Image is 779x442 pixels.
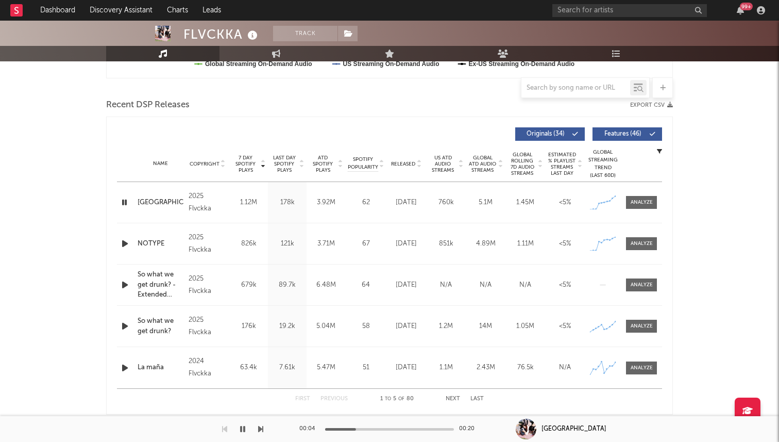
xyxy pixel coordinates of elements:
[299,423,320,435] div: 00:04
[446,396,460,402] button: Next
[309,363,343,373] div: 5.47M
[468,155,497,173] span: Global ATD Audio Streams
[548,239,582,249] div: <5%
[468,239,503,249] div: 4.89M
[348,239,384,249] div: 67
[309,155,336,173] span: ATD Spotify Plays
[508,363,543,373] div: 76.5k
[630,102,673,108] button: Export CSV
[521,84,630,92] input: Search by song name or URL
[508,321,543,332] div: 1.05M
[189,190,227,215] div: 2025 Flvckka
[515,127,585,141] button: Originals(34)
[232,321,265,332] div: 176k
[232,198,265,208] div: 1.12M
[270,198,304,208] div: 178k
[348,321,384,332] div: 58
[295,396,310,402] button: First
[389,321,424,332] div: [DATE]
[468,198,503,208] div: 5.1M
[270,321,304,332] div: 19.2k
[552,4,707,17] input: Search for artists
[138,160,183,168] div: Name
[190,161,219,167] span: Copyright
[309,239,343,249] div: 3.71M
[548,321,582,332] div: <5%
[429,321,463,332] div: 1.2M
[548,363,582,373] div: N/A
[270,280,304,290] div: 89.7k
[548,198,582,208] div: <5%
[205,60,312,68] text: Global Streaming On-Demand Audio
[309,321,343,332] div: 5.04M
[343,60,439,68] text: US Streaming On-Demand Audio
[232,239,265,249] div: 826k
[740,3,753,10] div: 99 +
[548,280,582,290] div: <5%
[592,127,662,141] button: Features(46)
[138,239,183,249] a: NOTYPE
[429,363,463,373] div: 1.1M
[389,198,424,208] div: [DATE]
[270,239,304,249] div: 121k
[468,363,503,373] div: 2.43M
[548,152,576,176] span: Estimated % Playlist Streams Last Day
[470,396,484,402] button: Last
[138,316,183,336] a: So what we get drunk?
[189,232,227,256] div: 2025 Flvckka
[459,423,480,435] div: 00:20
[389,280,424,290] div: [DATE]
[468,321,503,332] div: 14M
[368,393,425,405] div: 1 5 80
[508,239,543,249] div: 1.11M
[385,397,391,401] span: to
[189,314,227,339] div: 2025 Flvckka
[737,6,744,14] button: 99+
[273,26,337,41] button: Track
[232,363,265,373] div: 63.4k
[232,155,259,173] span: 7 Day Spotify Plays
[541,424,606,434] div: [GEOGRAPHIC_DATA]
[189,355,227,380] div: 2024 Flvckka
[189,273,227,298] div: 2025 Flvckka
[429,239,463,249] div: 851k
[232,280,265,290] div: 679k
[429,155,457,173] span: US ATD Audio Streams
[469,60,575,68] text: Ex-US Streaming On-Demand Audio
[389,363,424,373] div: [DATE]
[508,280,543,290] div: N/A
[348,280,384,290] div: 64
[599,131,647,137] span: Features ( 46 )
[522,131,569,137] span: Originals ( 34 )
[270,363,304,373] div: 7.61k
[429,280,463,290] div: N/A
[348,156,378,171] span: Spotify Popularity
[398,397,404,401] span: of
[270,155,298,173] span: Last Day Spotify Plays
[391,161,415,167] span: Released
[468,280,503,290] div: N/A
[389,239,424,249] div: [DATE]
[429,198,463,208] div: 760k
[309,280,343,290] div: 6.48M
[320,396,348,402] button: Previous
[309,198,343,208] div: 3.92M
[183,26,260,43] div: FLVCKKA
[348,198,384,208] div: 62
[508,198,543,208] div: 1.45M
[587,149,618,179] div: Global Streaming Trend (Last 60D)
[138,198,183,208] a: [GEOGRAPHIC_DATA]
[508,152,536,176] span: Global Rolling 7D Audio Streams
[138,270,183,300] a: So what we get drunk? - Extended Version
[138,363,183,373] a: La maña
[106,99,190,111] span: Recent DSP Releases
[348,363,384,373] div: 51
